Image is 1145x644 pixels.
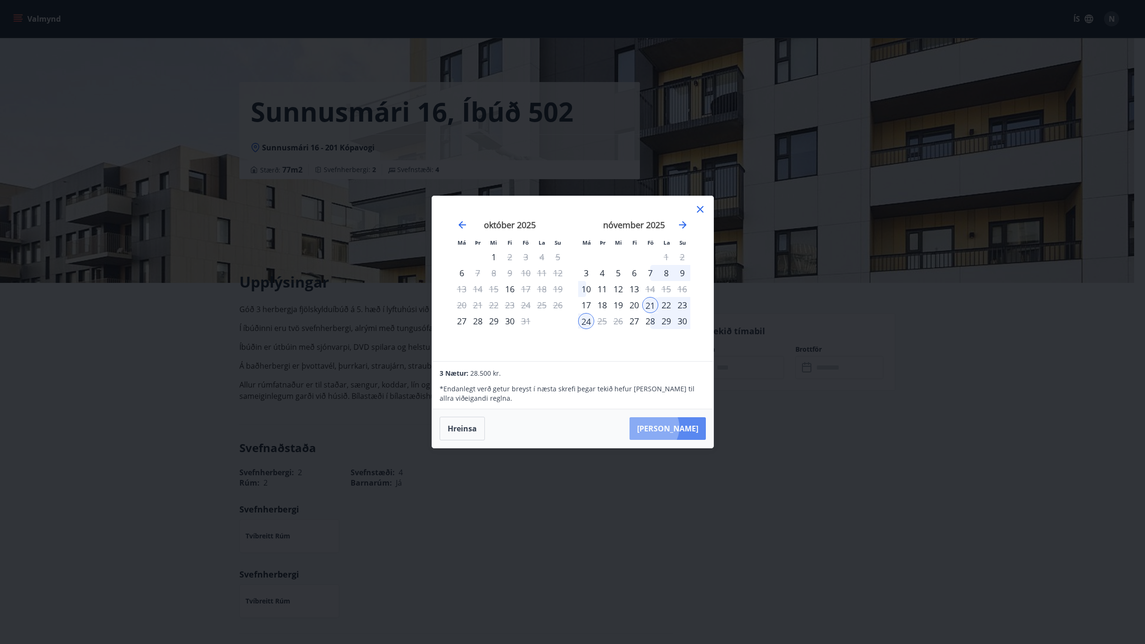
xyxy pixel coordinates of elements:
div: 18 [594,297,610,313]
td: Choose föstudagur, 17. október 2025 as your check-in date. It’s available. [518,281,534,297]
td: Choose miðvikudagur, 29. október 2025 as your check-in date. It’s available. [486,313,502,329]
td: Choose mánudagur, 17. nóvember 2025 as your check-in date. It’s available. [578,297,594,313]
td: Choose laugardagur, 8. nóvember 2025 as your check-in date. It’s available. [658,265,674,281]
td: Not available. laugardagur, 15. nóvember 2025 [658,281,674,297]
td: Choose föstudagur, 7. nóvember 2025 as your check-in date. It’s available. [642,265,658,281]
td: Not available. miðvikudagur, 15. október 2025 [486,281,502,297]
td: Choose miðvikudagur, 12. nóvember 2025 as your check-in date. It’s available. [610,281,626,297]
td: Choose sunnudagur, 30. nóvember 2025 as your check-in date. It’s available. [674,313,690,329]
div: Move forward to switch to the next month. [677,219,688,231]
div: Aðeins innritun í boði [626,313,642,329]
td: Choose miðvikudagur, 1. október 2025 as your check-in date. It’s available. [486,249,502,265]
td: Choose þriðjudagur, 11. nóvember 2025 as your check-in date. It’s available. [594,281,610,297]
td: Not available. miðvikudagur, 8. október 2025 [486,265,502,281]
td: Choose þriðjudagur, 28. október 2025 as your check-in date. It’s available. [470,313,486,329]
div: Aðeins útritun í boði [578,313,594,329]
td: Choose þriðjudagur, 7. október 2025 as your check-in date. It’s available. [470,265,486,281]
td: Not available. föstudagur, 10. október 2025 [518,265,534,281]
div: 28 [470,313,486,329]
td: Not available. sunnudagur, 19. október 2025 [550,281,566,297]
td: Not available. sunnudagur, 5. október 2025 [550,249,566,265]
div: 13 [626,281,642,297]
div: 30 [674,313,690,329]
td: Choose fimmtudagur, 13. nóvember 2025 as your check-in date. It’s available. [626,281,642,297]
small: Fi [507,239,512,246]
div: Aðeins innritun í boði [502,281,518,297]
td: Not available. mánudagur, 13. október 2025 [454,281,470,297]
div: 19 [610,297,626,313]
div: Aðeins útritun í boði [518,313,534,329]
div: 28 [642,313,658,329]
div: 23 [674,297,690,313]
div: 10 [578,281,594,297]
div: 11 [594,281,610,297]
td: Selected. sunnudagur, 23. nóvember 2025 [674,297,690,313]
td: Choose föstudagur, 31. október 2025 as your check-in date. It’s available. [518,313,534,329]
div: 20 [626,297,642,313]
div: Aðeins útritun í boði [642,281,658,297]
small: Má [458,239,466,246]
td: Choose mánudagur, 3. nóvember 2025 as your check-in date. It’s available. [578,265,594,281]
div: 8 [658,265,674,281]
div: Aðeins útritun í boði [518,281,534,297]
td: Choose fimmtudagur, 6. nóvember 2025 as your check-in date. It’s available. [626,265,642,281]
strong: október 2025 [484,219,536,231]
td: Choose sunnudagur, 9. nóvember 2025 as your check-in date. It’s available. [674,265,690,281]
td: Not available. sunnudagur, 16. nóvember 2025 [674,281,690,297]
td: Choose miðvikudagur, 19. nóvember 2025 as your check-in date. It’s available. [610,297,626,313]
div: 12 [610,281,626,297]
div: Aðeins innritun í boði [486,249,502,265]
td: Choose mánudagur, 27. október 2025 as your check-in date. It’s available. [454,313,470,329]
td: Not available. þriðjudagur, 14. október 2025 [470,281,486,297]
td: Not available. laugardagur, 11. október 2025 [534,265,550,281]
td: Choose mánudagur, 6. október 2025 as your check-in date. It’s available. [454,265,470,281]
td: Not available. laugardagur, 4. október 2025 [534,249,550,265]
div: Aðeins innritun í boði [454,313,470,329]
button: [PERSON_NAME] [630,417,706,440]
small: Fö [647,239,654,246]
div: 4 [594,265,610,281]
td: Selected as start date. föstudagur, 21. nóvember 2025 [642,297,658,313]
small: Mi [615,239,622,246]
small: Su [555,239,561,246]
div: 29 [486,313,502,329]
td: Not available. mánudagur, 20. október 2025 [454,297,470,313]
td: Not available. fimmtudagur, 23. október 2025 [502,297,518,313]
td: Not available. miðvikudagur, 22. október 2025 [486,297,502,313]
div: 22 [658,297,674,313]
td: Not available. laugardagur, 1. nóvember 2025 [658,249,674,265]
div: Aðeins útritun í boði [470,265,486,281]
td: Not available. föstudagur, 3. október 2025 [518,249,534,265]
div: 30 [502,313,518,329]
div: 6 [626,265,642,281]
td: Choose þriðjudagur, 18. nóvember 2025 as your check-in date. It’s available. [594,297,610,313]
td: Choose laugardagur, 29. nóvember 2025 as your check-in date. It’s available. [658,313,674,329]
td: Choose fimmtudagur, 20. nóvember 2025 as your check-in date. It’s available. [626,297,642,313]
strong: nóvember 2025 [603,219,665,231]
p: * Endanlegt verð getur breyst í næsta skrefi þegar tekið hefur [PERSON_NAME] til allra viðeigandi... [440,384,705,403]
div: Aðeins innritun í boði [578,297,594,313]
small: La [663,239,670,246]
td: Choose fimmtudagur, 2. október 2025 as your check-in date. It’s available. [502,249,518,265]
td: Not available. laugardagur, 18. október 2025 [534,281,550,297]
button: Hreinsa [440,417,485,440]
small: Mi [490,239,497,246]
span: 28.500 kr. [470,369,501,378]
td: Choose mánudagur, 10. nóvember 2025 as your check-in date. It’s available. [578,281,594,297]
td: Not available. þriðjudagur, 21. október 2025 [470,297,486,313]
td: Choose þriðjudagur, 4. nóvember 2025 as your check-in date. It’s available. [594,265,610,281]
td: Choose miðvikudagur, 5. nóvember 2025 as your check-in date. It’s available. [610,265,626,281]
small: Fö [523,239,529,246]
td: Not available. föstudagur, 24. október 2025 [518,297,534,313]
td: Selected. laugardagur, 22. nóvember 2025 [658,297,674,313]
small: Su [679,239,686,246]
div: Aðeins innritun í boði [454,265,470,281]
td: Not available. laugardagur, 25. október 2025 [534,297,550,313]
small: Má [582,239,591,246]
div: 29 [658,313,674,329]
small: Þr [475,239,481,246]
td: Not available. fimmtudagur, 9. október 2025 [502,265,518,281]
td: Not available. miðvikudagur, 26. nóvember 2025 [610,313,626,329]
td: Not available. þriðjudagur, 25. nóvember 2025 [594,313,610,329]
td: Choose fimmtudagur, 16. október 2025 as your check-in date. It’s available. [502,281,518,297]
